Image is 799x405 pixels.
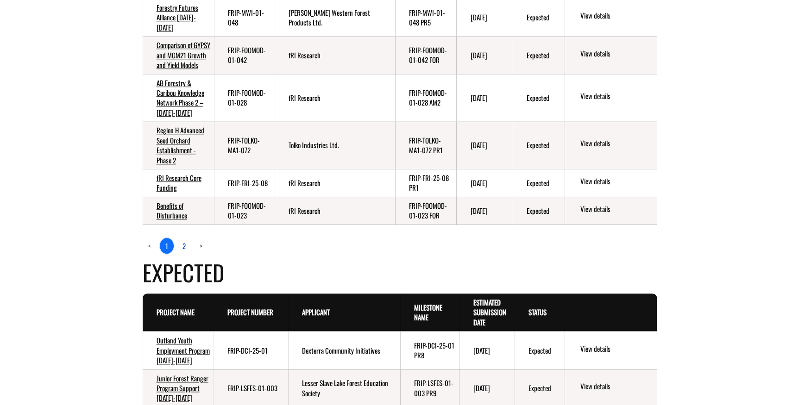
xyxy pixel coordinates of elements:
[456,169,513,197] td: 5/29/2025
[513,37,565,74] td: Expected
[159,237,174,254] a: 1
[580,344,653,355] a: View details
[157,335,210,365] a: Outland Youth Employment Program [DATE]-[DATE]
[395,37,457,74] td: FRIP-FOOMOD-01-042 FOR
[470,206,487,216] time: [DATE]
[288,331,400,369] td: Dexterra Community Initiatives
[157,2,198,32] a: Forestry Futures Alliance [DATE]-[DATE]
[565,122,656,169] td: action menu
[470,140,487,150] time: [DATE]
[143,122,214,169] td: Region H Advanced Seed Orchard Establishment - Phase 2
[470,12,487,22] time: [DATE]
[459,331,514,369] td: 9/29/2028
[580,176,653,187] a: View details
[157,200,187,220] a: Benefits of Disturbance
[395,197,457,224] td: FRIP-FOOMOD-01-023 FOR
[473,297,506,327] a: Estimated Submission Date
[528,307,547,317] a: Status
[143,74,214,122] td: AB Forestry & Caribou Knowledge Network Phase 2 – 2020-2025
[580,138,653,150] a: View details
[470,50,487,60] time: [DATE]
[143,238,157,254] a: Previous page
[580,381,653,393] a: View details
[513,169,565,197] td: Expected
[513,197,565,224] td: Expected
[214,37,275,74] td: FRIP-FOOMOD-01-042
[143,169,214,197] td: fRI Research Core Funding
[395,169,457,197] td: FRIP-FRI-25-08 PR1
[157,373,208,403] a: Junior Forest Ranger Program Support [DATE]-[DATE]
[157,125,204,165] a: Region H Advanced Seed Orchard Establishment - Phase 2
[580,204,653,215] a: View details
[473,383,490,393] time: [DATE]
[157,173,201,193] a: fRI Research Core Funding
[227,307,273,317] a: Project Number
[565,74,656,122] td: action menu
[470,178,487,188] time: [DATE]
[214,169,275,197] td: FRIP-FRI-25-08
[275,37,395,74] td: fRI Research
[275,197,395,224] td: fRI Research
[194,238,208,254] a: Next page
[214,74,275,122] td: FRIP-FOOMOD-01-028
[395,122,457,169] td: FRIP-TOLKO-MA1-072 PR1
[565,169,656,197] td: action menu
[470,93,487,103] time: [DATE]
[515,331,565,369] td: Expected
[580,49,653,60] a: View details
[513,74,565,122] td: Expected
[157,78,204,118] a: AB Forestry & Caribou Knowledge Network Phase 2 – [DATE]-[DATE]
[302,307,330,317] a: Applicant
[214,122,275,169] td: FRIP-TOLKO-MA1-072
[456,74,513,122] td: 8/30/2025
[565,331,656,369] td: action menu
[565,294,656,332] th: Actions
[456,122,513,169] td: 7/30/2025
[456,197,513,224] td: 4/30/2025
[143,331,214,369] td: Outland Youth Employment Program 2025-2032
[565,197,656,224] td: action menu
[275,122,395,169] td: Tolko Industries Ltd.
[580,91,653,102] a: View details
[473,345,490,355] time: [DATE]
[143,256,657,289] h4: Expected
[157,307,195,317] a: Project Name
[513,122,565,169] td: Expected
[414,302,442,322] a: Milestone Name
[395,74,457,122] td: FRIP-FOOMOD-01-028 AM2
[214,197,275,224] td: FRIP-FOOMOD-01-023
[143,197,214,224] td: Benefits of Disturbance
[275,169,395,197] td: fRI Research
[565,37,656,74] td: action menu
[275,74,395,122] td: fRI Research
[143,37,214,74] td: Comparison of GYPSY and MGM21 Growth and Yield Models
[580,11,653,22] a: View details
[456,37,513,74] td: 8/30/2025
[177,238,191,254] a: page 2
[157,40,210,70] a: Comparison of GYPSY and MGM21 Growth and Yield Models
[214,331,289,369] td: FRIP-DCI-25-01
[400,331,459,369] td: FRIP-DCI-25-01 PR8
